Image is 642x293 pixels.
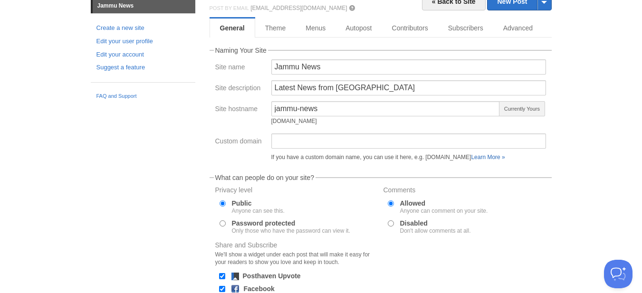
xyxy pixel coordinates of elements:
[400,228,471,234] div: Don't allow comments at all.
[400,220,471,234] label: Disabled
[382,19,438,38] a: Contributors
[96,92,190,101] a: FAQ and Support
[210,19,255,38] a: General
[96,63,190,73] a: Suggest a feature
[438,19,493,38] a: Subscribers
[232,228,350,234] div: Only those who have the password can view it.
[244,285,275,292] label: Facebook
[214,174,316,181] legend: What can people do on your site?
[215,187,378,196] label: Privacy level
[296,19,335,38] a: Menus
[271,154,546,160] div: If you have a custom domain name, you can use it here, e.g. [DOMAIN_NAME]
[499,101,545,116] span: Currently Yours
[214,47,268,54] legend: Naming Your Site
[232,200,285,214] label: Public
[250,5,347,11] a: [EMAIL_ADDRESS][DOMAIN_NAME]
[493,19,543,38] a: Advanced
[210,5,249,11] span: Post by Email
[335,19,382,38] a: Autopost
[215,64,266,73] label: Site name
[215,105,266,114] label: Site hostname
[243,273,301,279] label: Posthaven Upvote
[96,50,190,60] a: Edit your account
[96,37,190,47] a: Edit your user profile
[232,208,285,214] div: Anyone can see this.
[231,285,239,293] img: facebook.png
[215,251,378,266] div: We'll show a widget under each post that will make it easy for your readers to show you love and ...
[215,242,378,268] label: Share and Subscribe
[604,260,632,288] iframe: Help Scout Beacon - Open
[255,19,296,38] a: Theme
[400,200,488,214] label: Allowed
[215,85,266,94] label: Site description
[383,187,546,196] label: Comments
[215,138,266,147] label: Custom domain
[96,23,190,33] a: Create a new site
[400,208,488,214] div: Anyone can comment on your site.
[232,220,350,234] label: Password protected
[271,118,500,124] div: [DOMAIN_NAME]
[471,154,505,161] a: Learn More »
